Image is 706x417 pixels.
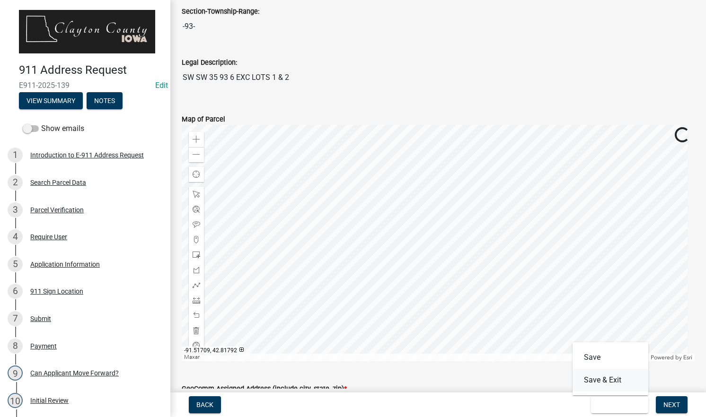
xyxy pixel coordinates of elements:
div: Submit [30,315,51,322]
span: Next [663,401,680,408]
div: Maxar [182,354,648,361]
span: E911-2025-139 [19,81,151,90]
h4: 911 Address Request [19,63,163,77]
div: Initial Review [30,397,69,404]
button: View Summary [19,92,83,109]
div: 9 [8,365,23,381]
div: 2 [8,175,23,190]
div: Zoom out [189,147,204,162]
button: Next [656,396,688,413]
div: Can Applicant Move Forward? [30,370,119,376]
div: Search Parcel Data [30,179,86,186]
div: 911 Sign Location [30,288,83,295]
button: Notes [87,92,123,109]
div: Powered by [648,354,695,361]
div: 10 [8,393,23,408]
div: 5 [8,257,23,272]
div: Payment [30,343,57,349]
div: Zoom in [189,132,204,147]
div: 4 [8,229,23,244]
a: Esri [683,354,692,361]
span: Save & Exit [599,401,635,408]
span: Back [196,401,213,408]
button: Save & Exit [573,369,648,391]
img: Clayton County, Iowa [19,10,155,53]
div: Save & Exit [573,342,648,395]
label: Legal Description: [182,60,237,66]
label: GeoComm Assigned Address (include city, state, zip) [182,386,347,392]
wm-modal-confirm: Notes [87,97,123,105]
button: Save & Exit [591,396,648,413]
wm-modal-confirm: Summary [19,97,83,105]
wm-modal-confirm: Edit Application Number [155,81,168,90]
label: Section-Township-Range: [182,9,259,15]
div: Application Information [30,261,100,268]
button: Back [189,396,221,413]
button: Save [573,346,648,369]
div: 7 [8,311,23,326]
div: 6 [8,284,23,299]
div: 8 [8,339,23,354]
div: 3 [8,202,23,217]
div: Find my location [189,167,204,182]
div: 1 [8,148,23,163]
label: Map of Parcel [182,116,225,123]
label: Show emails [23,123,84,134]
a: Edit [155,81,168,90]
div: Introduction to E-911 Address Request [30,152,144,158]
div: Require User [30,234,67,240]
div: Parcel Verification [30,207,84,213]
